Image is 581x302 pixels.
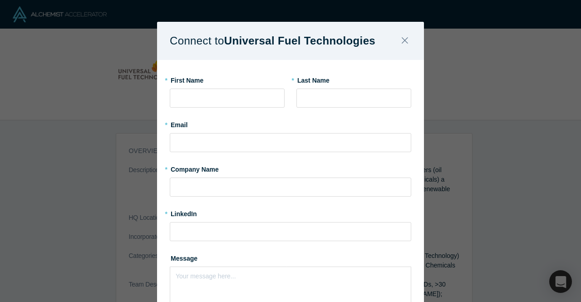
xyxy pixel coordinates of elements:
[395,31,414,51] button: Close
[170,73,285,85] label: First Name
[170,251,411,263] label: Message
[296,73,411,85] label: Last Name
[224,35,375,47] b: Universal Fuel Technologies
[176,270,405,279] div: rdw-editor
[170,206,197,219] label: LinkedIn
[170,117,411,130] label: Email
[170,162,411,174] label: Company Name
[170,31,391,50] h1: Connect to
